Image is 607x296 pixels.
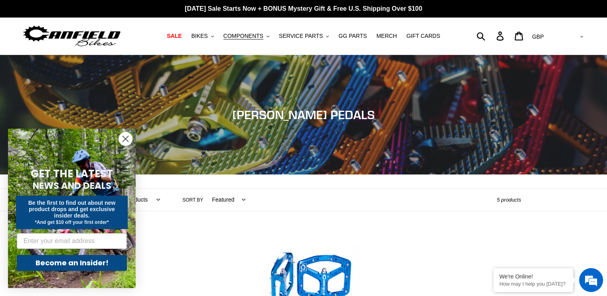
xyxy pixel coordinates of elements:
p: How may I help you today? [499,281,567,287]
span: [PERSON_NAME] PEDALS [232,108,375,122]
a: SALE [163,31,186,41]
a: GG PARTS [334,31,371,41]
a: GIFT CARDS [402,31,444,41]
input: Search [481,27,501,45]
button: Close dialog [119,132,132,146]
span: SALE [167,33,182,39]
button: Become an Insider! [17,255,127,271]
span: Be the first to find out about new product drops and get exclusive insider deals. [28,200,116,219]
img: Canfield Bikes [22,24,122,49]
span: BIKES [191,33,208,39]
a: MERCH [372,31,401,41]
span: GET THE LATEST [31,167,113,181]
div: We're Online! [499,273,567,280]
button: BIKES [187,31,217,41]
span: GIFT CARDS [406,33,440,39]
span: MERCH [376,33,397,39]
input: Enter your email address [17,233,127,249]
span: 5 products [497,197,521,203]
span: COMPONENTS [223,33,263,39]
label: Sort by [182,196,203,204]
button: SERVICE PARTS [275,31,333,41]
span: SERVICE PARTS [279,33,323,39]
span: NEWS AND DEALS [33,179,111,192]
button: COMPONENTS [219,31,273,41]
span: *And get $10 off your first order* [35,220,109,225]
span: GG PARTS [338,33,367,39]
